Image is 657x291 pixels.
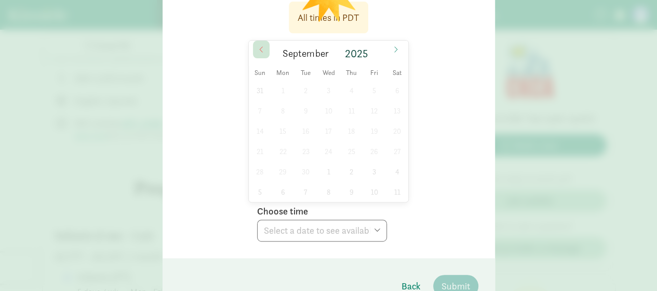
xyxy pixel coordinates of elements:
[294,70,317,77] span: Tue
[363,70,385,77] span: Fri
[340,70,363,77] span: Thu
[272,70,294,77] span: Mon
[298,10,359,24] div: All times in PDT
[317,70,340,77] span: Wed
[283,49,328,59] span: September
[257,205,308,218] label: Choose time
[249,70,272,77] span: Sun
[385,70,408,77] span: Sat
